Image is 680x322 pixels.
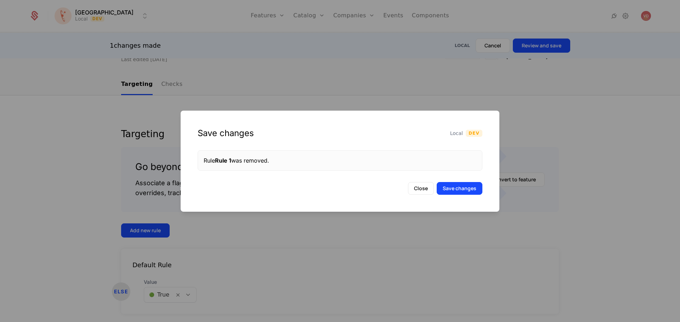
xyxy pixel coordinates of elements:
[198,128,254,139] div: Save changes
[215,157,231,164] span: Rule 1
[408,182,434,195] button: Close
[466,130,482,137] span: Dev
[437,182,482,195] button: Save changes
[204,156,476,165] div: Rule was removed.
[450,130,463,137] span: Local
